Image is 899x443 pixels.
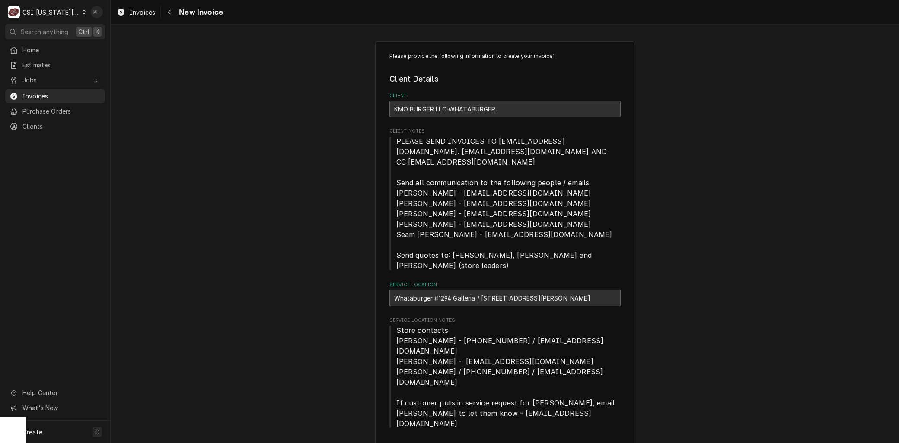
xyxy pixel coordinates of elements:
[389,128,621,135] span: Client Notes
[389,52,621,60] p: Please provide the following information to create your invoice:
[21,27,68,36] span: Search anything
[22,403,100,412] span: What's New
[389,128,621,271] div: Client Notes
[5,386,105,400] a: Go to Help Center
[22,107,101,116] span: Purchase Orders
[130,8,155,17] span: Invoices
[96,27,99,36] span: K
[5,119,105,133] a: Clients
[95,427,99,437] span: C
[91,6,103,18] div: Kyley Hunnicutt's Avatar
[389,92,621,117] div: Client
[176,6,223,18] span: New Invoice
[22,45,101,54] span: Home
[113,5,159,19] a: Invoices
[22,122,101,131] span: Clients
[8,6,20,18] div: C
[22,428,42,436] span: Create
[389,282,621,306] div: Service Location
[396,137,612,270] span: PLEASE SEND INVOICES TO [EMAIL_ADDRESS][DOMAIN_NAME]. [EMAIL_ADDRESS][DOMAIN_NAME] AND CC [EMAIL_...
[5,58,105,72] a: Estimates
[389,136,621,271] span: Client Notes
[5,104,105,118] a: Purchase Orders
[396,326,617,428] span: Store contacts: [PERSON_NAME] - [PHONE_NUMBER] / [EMAIL_ADDRESS][DOMAIN_NAME] [PERSON_NAME] - [EM...
[5,401,105,415] a: Go to What's New
[389,325,621,429] span: Service Location Notes
[5,89,105,103] a: Invoices
[389,290,621,306] div: Whataburger #1294 Galleria / 11300 Nall Avenue, Overland Park, KS 66211
[22,92,101,101] span: Invoices
[389,92,621,99] label: Client
[5,73,105,87] a: Go to Jobs
[389,282,621,288] label: Service Location
[22,76,88,85] span: Jobs
[389,101,621,117] div: KMO BURGER LLC-WHATABURGER
[389,73,621,85] legend: Client Details
[5,43,105,57] a: Home
[78,27,89,36] span: Ctrl
[5,24,105,39] button: Search anythingCtrlK
[163,5,176,19] button: Navigate back
[22,8,80,17] div: CSI [US_STATE][GEOGRAPHIC_DATA]
[389,317,621,324] span: Service Location Notes
[389,317,621,429] div: Service Location Notes
[8,6,20,18] div: CSI Kansas City's Avatar
[22,388,100,397] span: Help Center
[91,6,103,18] div: KH
[22,60,101,70] span: Estimates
